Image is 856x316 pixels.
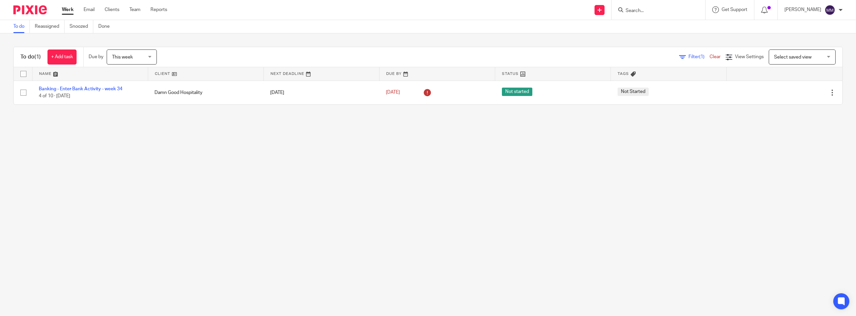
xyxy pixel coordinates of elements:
span: View Settings [735,55,764,59]
span: Not started [502,88,532,96]
a: Snoozed [70,20,93,33]
h1: To do [20,54,41,61]
input: Search [625,8,685,14]
span: [DATE] [386,90,400,95]
span: 4 of 10 · [DATE] [39,94,70,98]
a: Reassigned [35,20,65,33]
a: Clear [710,55,721,59]
a: Work [62,6,74,13]
a: + Add task [47,49,77,65]
td: [DATE] [263,81,379,104]
a: Banking - Enter Bank Activity - week 34 [39,87,122,91]
p: [PERSON_NAME] [784,6,821,13]
a: Clients [105,6,119,13]
span: Select saved view [774,55,812,60]
a: Done [98,20,115,33]
a: Reports [150,6,167,13]
a: To do [13,20,30,33]
span: Filter [688,55,710,59]
span: (1) [699,55,705,59]
a: Team [129,6,140,13]
img: Pixie [13,5,47,14]
p: Due by [89,54,103,60]
td: Damn Good Hospitality [148,81,263,104]
span: This week [112,55,133,60]
span: Tags [618,72,629,76]
span: Not Started [618,88,649,96]
a: Email [84,6,95,13]
span: (1) [34,54,41,60]
span: Get Support [722,7,747,12]
img: svg%3E [825,5,835,15]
